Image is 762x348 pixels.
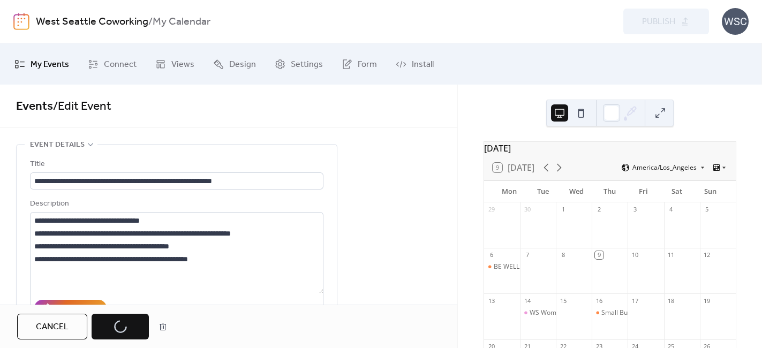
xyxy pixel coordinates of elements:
[31,56,69,73] span: My Events
[523,297,531,305] div: 14
[560,181,593,202] div: Wed
[520,308,556,317] div: WS Women in Entrepreneurship Meetup
[530,308,650,317] div: WS Women in Entrepreneurship Meetup
[595,206,603,214] div: 2
[104,56,137,73] span: Connect
[54,302,99,315] div: AI Assistant
[484,262,520,271] div: BE WELL: Appreciation Day
[484,142,736,155] div: [DATE]
[229,56,256,73] span: Design
[494,262,574,271] div: BE WELL: Appreciation Day
[30,139,85,152] span: Event details
[16,95,53,118] a: Events
[171,56,194,73] span: Views
[205,48,264,80] a: Design
[412,56,434,73] span: Install
[493,181,526,202] div: Mon
[559,206,567,214] div: 1
[631,297,639,305] div: 17
[703,297,711,305] div: 19
[334,48,385,80] a: Form
[6,48,77,80] a: My Events
[388,48,442,80] a: Install
[667,297,675,305] div: 18
[34,300,107,316] button: AI Assistant
[703,206,711,214] div: 5
[632,164,697,171] span: America/Los_Angeles
[153,12,210,32] b: My Calendar
[13,13,29,30] img: logo
[660,181,694,202] div: Sat
[559,297,567,305] div: 15
[80,48,145,80] a: Connect
[703,251,711,259] div: 12
[523,251,531,259] div: 7
[487,251,495,259] div: 6
[148,12,153,32] b: /
[487,206,495,214] div: 29
[595,251,603,259] div: 9
[487,297,495,305] div: 13
[559,251,567,259] div: 8
[30,198,321,210] div: Description
[667,251,675,259] div: 11
[147,48,202,80] a: Views
[592,308,628,317] div: Small Business Tax Basics - With Michelle Hanks, CPA
[30,158,321,171] div: Title
[36,12,148,32] a: West Seattle Coworking
[593,181,627,202] div: Thu
[526,181,560,202] div: Tue
[17,314,87,339] button: Cancel
[627,181,660,202] div: Fri
[53,95,111,118] span: / Edit Event
[36,321,69,334] span: Cancel
[667,206,675,214] div: 4
[631,251,639,259] div: 10
[722,8,749,35] div: WSC
[693,181,727,202] div: Sun
[358,56,377,73] span: Form
[523,206,531,214] div: 30
[631,206,639,214] div: 3
[291,56,323,73] span: Settings
[595,297,603,305] div: 16
[267,48,331,80] a: Settings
